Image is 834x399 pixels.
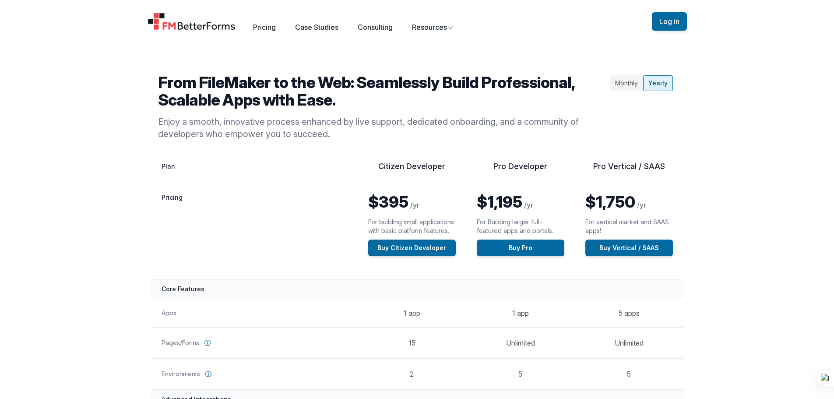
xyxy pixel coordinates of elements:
[151,179,358,279] th: Pricing
[477,240,564,256] a: Buy Pro
[466,299,575,327] td: 1 app
[466,358,575,389] td: 5
[358,299,466,327] td: 1 app
[151,358,358,389] th: Environments
[358,23,393,32] a: Consulting
[585,218,673,235] p: For vertical market and SAAS apps!
[575,327,683,358] td: Unlimited
[477,218,564,235] p: For Building larger full-featured apps and portals.
[368,240,456,256] a: Buy Citizen Developer
[637,201,646,209] span: /yr
[148,13,236,30] a: Home
[158,74,606,109] h2: From FileMaker to the Web: Seamlessly Build Professional, Scalable Apps with Ease.
[368,218,456,235] p: For building small applications with basic platform features.
[158,116,606,140] p: Enjoy a smooth, innovative process enhanced by live support, dedicated onboarding, and a communit...
[151,279,683,299] th: Core Features
[575,161,683,179] th: Pro Vertical / SAAS
[151,327,358,358] th: Pages/Forms
[412,22,454,32] button: Resources
[137,11,697,32] nav: Global
[358,327,466,358] td: 15
[585,240,673,256] a: Buy Vertical / SAAS
[358,358,466,389] td: 2
[295,23,338,32] a: Case Studies
[652,12,687,31] button: Log in
[643,75,673,91] div: Yearly
[575,358,683,389] td: 5
[585,192,635,212] span: $1,750
[575,299,683,327] td: 5 apps
[610,75,643,91] div: Monthly
[524,201,533,209] span: /yr
[151,299,358,327] th: Apps
[162,162,175,170] span: Plan
[466,327,575,358] td: Unlimited
[253,23,276,32] a: Pricing
[410,201,419,209] span: /yr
